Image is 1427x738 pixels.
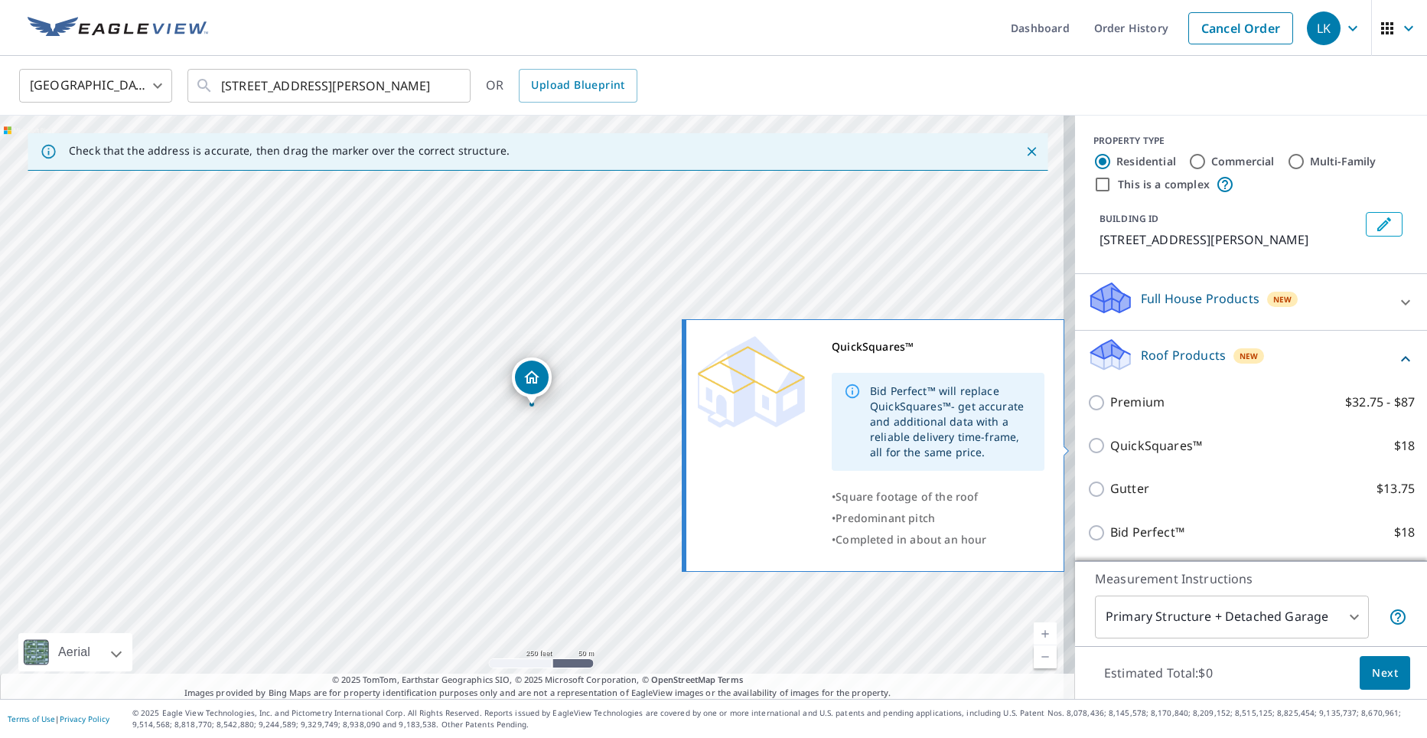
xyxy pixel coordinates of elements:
a: Cancel Order [1188,12,1293,44]
span: Upload Blueprint [531,76,624,95]
div: Primary Structure + Detached Garage [1095,596,1369,638]
div: • [832,529,1044,550]
div: Bid Perfect™ will replace QuickSquares™- get accurate and additional data with a reliable deliver... [870,377,1032,466]
input: Search by address or latitude-longitude [221,64,439,107]
p: © 2025 Eagle View Technologies, Inc. and Pictometry International Corp. All Rights Reserved. Repo... [132,707,1419,730]
a: Terms [718,674,743,685]
label: Multi-Family [1310,154,1377,169]
p: [STREET_ADDRESS][PERSON_NAME] [1100,230,1360,249]
a: Privacy Policy [60,714,109,724]
a: Terms of Use [8,714,55,724]
p: Check that the address is accurate, then drag the marker over the correct structure. [69,144,510,158]
span: Your report will include the primary structure and a detached garage if one exists. [1389,608,1407,626]
span: © 2025 TomTom, Earthstar Geographics SIO, © 2025 Microsoft Corporation, © [332,674,743,687]
p: Full House Products [1141,289,1259,308]
button: Close [1021,142,1041,162]
div: OR [486,69,637,103]
p: $18 [1394,436,1415,456]
p: Roof Products [1141,346,1226,364]
label: Commercial [1211,154,1275,169]
p: $13.75 [1377,479,1415,498]
div: Aerial [54,633,95,671]
img: Premium [698,336,805,428]
div: • [832,486,1044,508]
div: • [832,508,1044,529]
span: New [1240,350,1259,362]
p: $32.75 - $87 [1345,393,1415,412]
div: Aerial [18,633,132,671]
span: Next [1372,664,1398,683]
a: Current Level 17, Zoom In [1034,622,1057,645]
span: Completed in about an hour [836,532,986,547]
div: Roof ProductsNew [1087,337,1415,380]
div: Dropped pin, building 1, Residential property, 5340 Claxton Ave Saint Louis, MO 63120 [512,358,552,405]
p: Estimated Total: $0 [1092,656,1225,690]
p: Bid Perfect™ [1110,523,1184,542]
p: Measurement Instructions [1095,570,1407,588]
span: Square footage of the roof [836,489,978,504]
span: New [1273,293,1292,305]
div: [GEOGRAPHIC_DATA] [19,64,172,107]
p: | [8,714,109,723]
p: BUILDING ID [1100,212,1158,225]
p: Premium [1110,393,1165,412]
p: QuickSquares™ [1110,436,1202,456]
div: Full House ProductsNew [1087,280,1415,324]
a: Current Level 17, Zoom Out [1034,645,1057,668]
div: LK [1307,11,1341,45]
button: Edit building 1 [1366,212,1403,237]
a: Upload Blueprint [519,69,637,103]
span: Predominant pitch [836,511,935,525]
label: Residential [1116,154,1176,169]
div: PROPERTY TYPE [1093,134,1409,148]
button: Next [1360,656,1410,691]
p: Gutter [1110,479,1149,498]
img: EV Logo [28,17,208,40]
label: This is a complex [1118,177,1210,192]
div: QuickSquares™ [832,336,1044,358]
p: $18 [1394,523,1415,542]
a: OpenStreetMap [651,674,715,685]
